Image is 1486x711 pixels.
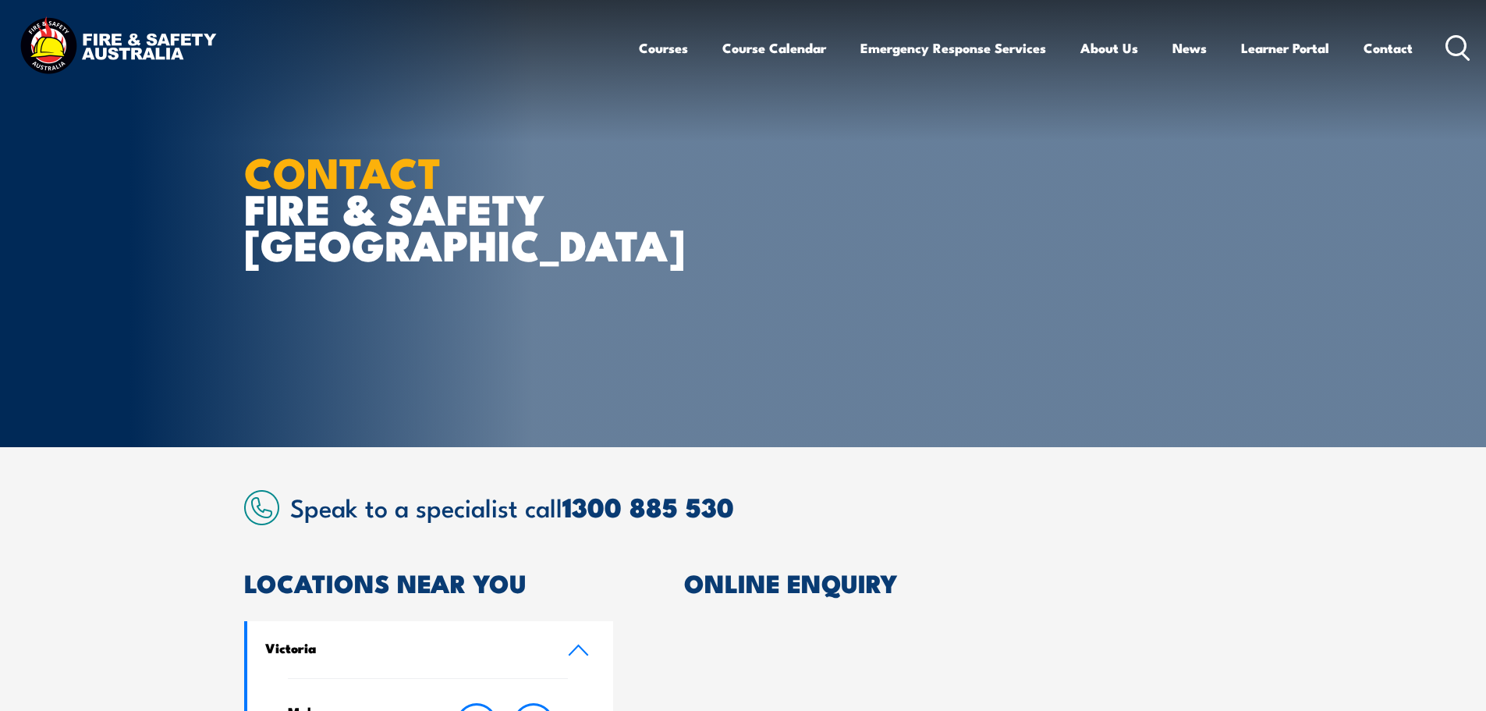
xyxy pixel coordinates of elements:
a: Courses [639,27,688,69]
h2: LOCATIONS NEAR YOU [244,571,614,593]
a: 1300 885 530 [562,485,734,527]
a: Victoria [247,621,614,678]
h4: Victoria [265,639,544,656]
h1: FIRE & SAFETY [GEOGRAPHIC_DATA] [244,153,630,262]
strong: CONTACT [244,138,442,203]
h2: ONLINE ENQUIRY [684,571,1243,593]
a: News [1172,27,1207,69]
a: Course Calendar [722,27,826,69]
a: About Us [1080,27,1138,69]
h2: Speak to a specialist call [290,492,1243,521]
a: Contact [1364,27,1413,69]
a: Learner Portal [1241,27,1329,69]
a: Emergency Response Services [860,27,1046,69]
